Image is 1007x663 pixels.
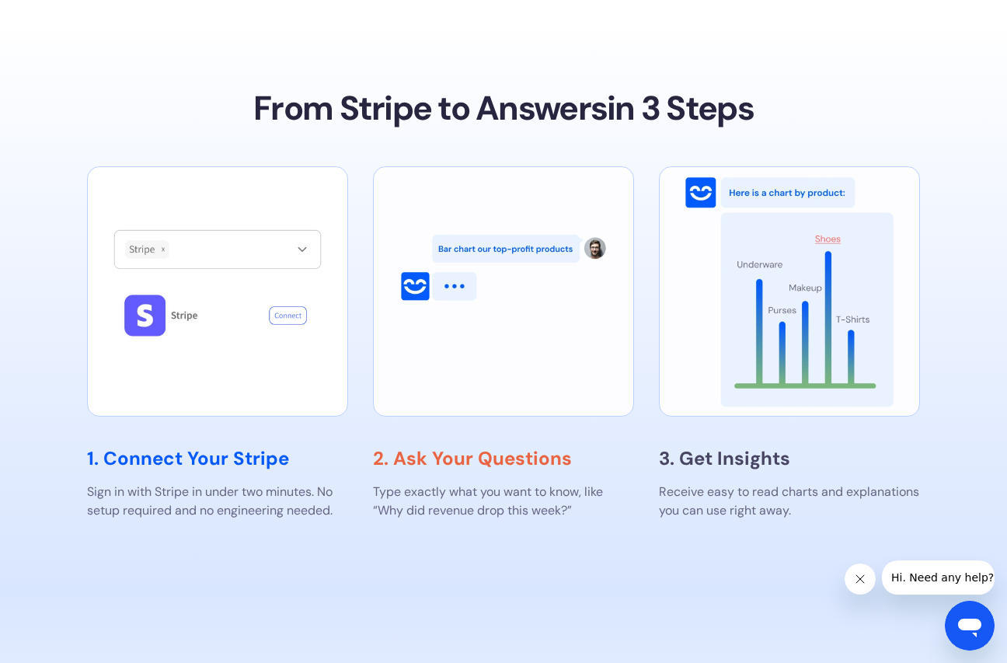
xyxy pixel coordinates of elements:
[87,483,348,520] p: Sign in with Stripe in under two minutes. No setup required and no engineering needed.
[373,448,634,470] h3: 2. Ask Your Questions
[945,601,995,651] iframe: Button to launch messaging window
[87,448,348,470] h3: 1. Connect Your Stripe
[87,89,920,129] h2: From Stripe to Answers
[845,564,876,595] iframe: Close message
[659,483,920,520] p: Receive easy to read charts and explanations you can use right away.
[659,448,920,470] h3: 3. Get Insights
[607,86,754,130] span: in 3 Steps
[373,483,634,520] p: Type exactly what you want to know, like “Why did revenue drop this week?”
[882,560,995,595] iframe: Message from company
